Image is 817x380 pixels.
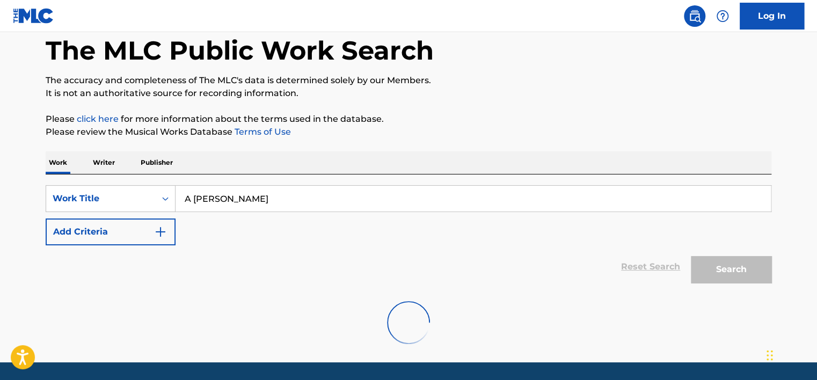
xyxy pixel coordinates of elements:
[46,126,771,138] p: Please review the Musical Works Database
[46,74,771,87] p: The accuracy and completeness of The MLC's data is determined solely by our Members.
[232,127,291,137] a: Terms of Use
[46,218,176,245] button: Add Criteria
[684,5,705,27] a: Public Search
[46,185,771,288] form: Search Form
[385,299,432,346] img: preloader
[46,151,70,174] p: Work
[716,10,729,23] img: help
[90,151,118,174] p: Writer
[767,339,773,371] div: টেনে আনুন
[688,10,701,23] img: search
[46,113,771,126] p: Please for more information about the terms used in the database.
[46,34,434,67] h1: The MLC Public Work Search
[13,8,54,24] img: MLC Logo
[712,5,733,27] div: Help
[137,151,176,174] p: Publisher
[46,87,771,100] p: It is not an authoritative source for recording information.
[53,192,149,205] div: Work Title
[154,225,167,238] img: 9d2ae6d4665cec9f34b9.svg
[77,114,119,124] a: click here
[740,3,804,30] a: Log In
[763,328,817,380] div: চ্যাট উইজেট
[763,328,817,380] iframe: Chat Widget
